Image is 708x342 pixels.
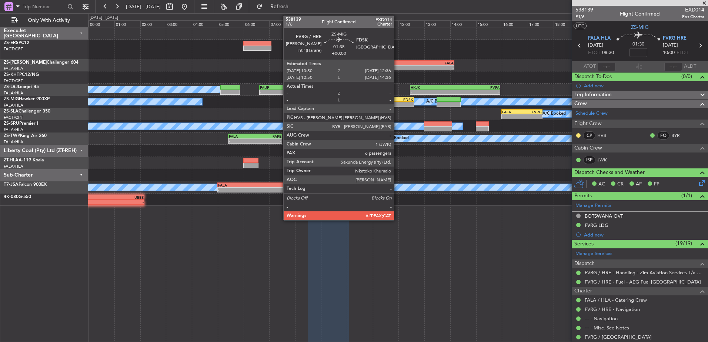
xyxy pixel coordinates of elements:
[4,121,19,126] span: ZS-SRU
[575,14,593,20] span: P1/6
[269,20,295,27] div: 07:00
[502,114,522,119] div: -
[574,100,587,108] span: Crew
[588,49,600,57] span: ETOT
[663,49,675,57] span: 10:00
[584,83,704,89] div: Add new
[575,250,612,258] a: Manage Services
[4,127,23,133] a: FALA/HLA
[450,20,476,27] div: 14:00
[4,134,47,138] a: ZS-TWPKing Air 260
[398,20,424,27] div: 12:00
[617,181,624,188] span: CR
[574,23,587,29] button: UTC
[291,66,373,70] div: -
[4,115,23,120] a: FACT/CPT
[554,20,580,27] div: 18:00
[522,114,542,119] div: -
[522,110,542,114] div: FVRG
[4,73,19,77] span: ZS-KHT
[574,144,602,152] span: Cabin Crew
[325,90,390,94] div: -
[476,20,502,27] div: 15:00
[574,73,612,81] span: Dispatch To-Dos
[347,20,373,27] div: 10:00
[23,1,65,12] input: Trip Number
[455,85,500,90] div: FVFA
[632,41,644,48] span: 01:30
[308,102,328,107] div: -
[140,20,166,27] div: 02:00
[4,97,19,101] span: ZS-MIG
[4,60,79,65] a: ZS-[PERSON_NAME]Challenger 604
[502,110,522,114] div: FALA
[19,18,78,23] span: Only With Activity
[528,20,554,27] div: 17:00
[218,183,264,187] div: FALA
[455,90,500,94] div: -
[424,20,450,27] div: 13:00
[585,269,704,276] a: FVRG / HRE - Handling - Zim Aviation Services T/a Pepeti Commodities
[4,60,47,65] span: ZS-[PERSON_NAME]
[682,6,704,14] span: EXD014
[244,20,270,27] div: 06:00
[4,73,39,77] a: ZS-KHTPC12/NG
[585,315,618,322] a: --- - Navigation
[373,61,454,65] div: FALA
[264,183,309,187] div: FZAA
[4,78,23,84] a: FACT/CPT
[385,133,409,144] div: A/C Booked
[308,97,328,102] div: FALA
[364,96,387,107] div: A/C Booked
[229,134,255,138] div: FALA
[260,85,325,90] div: FAUP
[13,195,144,199] div: UBBB
[4,103,23,108] a: FALA/HLA
[575,6,593,14] span: 538139
[4,66,23,71] a: FALA/HLA
[114,20,140,27] div: 01:00
[218,20,244,27] div: 05:00
[411,90,455,94] div: -
[192,20,218,27] div: 04:00
[597,132,614,139] a: HVS
[253,1,297,13] button: Refresh
[585,222,608,228] div: FVRG LDG
[675,239,692,247] span: (19/19)
[325,85,390,90] div: HKJK
[574,192,592,200] span: Permits
[681,192,692,199] span: (1/1)
[391,97,413,102] div: FDSK
[8,14,80,26] button: Only With Activity
[588,35,611,42] span: FALA HLA
[574,240,594,248] span: Services
[328,97,348,102] div: FVRG
[4,121,38,126] a: ZS-SRUPremier I
[585,213,623,219] div: BOTSWANA OVF
[391,102,413,107] div: -
[88,20,114,27] div: 00:00
[4,46,23,52] a: FACT/CPT
[4,158,44,162] a: ZT-HLAA-119 Koala
[90,15,118,21] div: [DATE] - [DATE]
[671,132,688,139] a: BYR
[574,259,595,268] span: Dispatch
[585,325,629,331] a: --- - Misc. See Notes
[574,168,645,177] span: Dispatch Checks and Weather
[663,35,687,42] span: FVRG HRE
[654,181,659,188] span: FP
[295,20,321,27] div: 08:00
[255,134,281,138] div: FAPE
[4,41,19,45] span: ZS-ERS
[373,66,454,70] div: -
[4,41,29,45] a: ZS-ERSPC12
[574,91,612,99] span: Leg Information
[4,85,18,89] span: ZS-LRJ
[264,4,295,9] span: Refresh
[373,20,399,27] div: 11:00
[602,49,614,57] span: 08:30
[369,102,391,107] div: -
[636,181,642,188] span: AF
[574,287,592,295] span: Charter
[4,164,23,169] a: FALA/HLA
